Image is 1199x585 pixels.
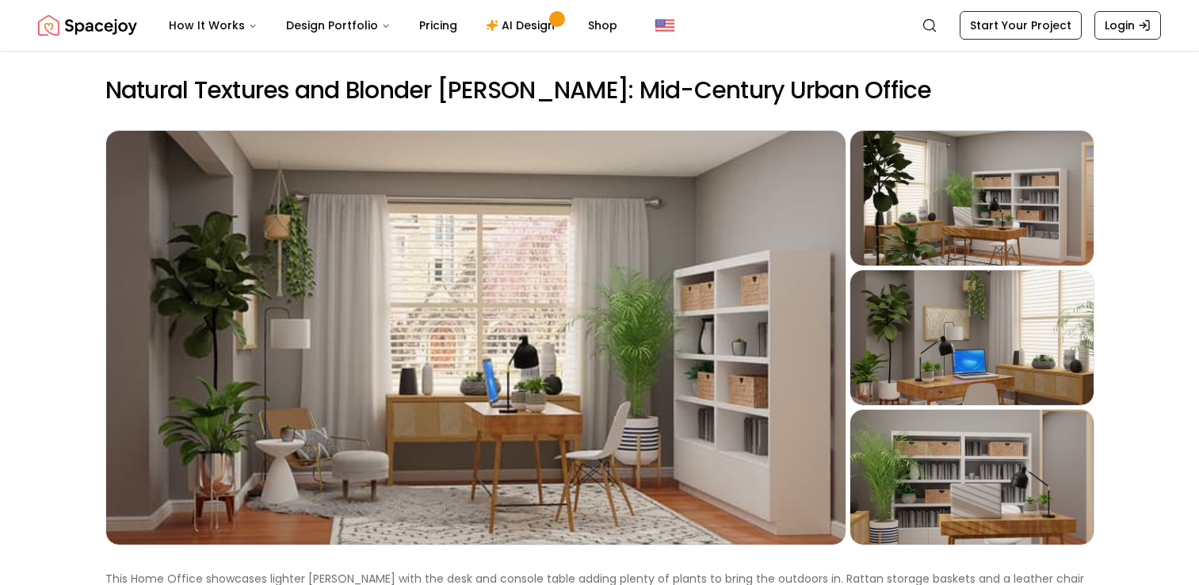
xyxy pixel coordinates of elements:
[273,10,403,41] button: Design Portfolio
[38,10,137,41] img: Spacejoy Logo
[1094,11,1161,40] a: Login
[407,10,470,41] a: Pricing
[105,76,1094,105] h2: Natural Textures and Blonder [PERSON_NAME]: Mid-Century Urban Office
[38,10,137,41] a: Spacejoy
[156,10,270,41] button: How It Works
[473,10,572,41] a: AI Design
[960,11,1082,40] a: Start Your Project
[575,10,630,41] a: Shop
[655,16,674,35] img: United States
[156,10,630,41] nav: Main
